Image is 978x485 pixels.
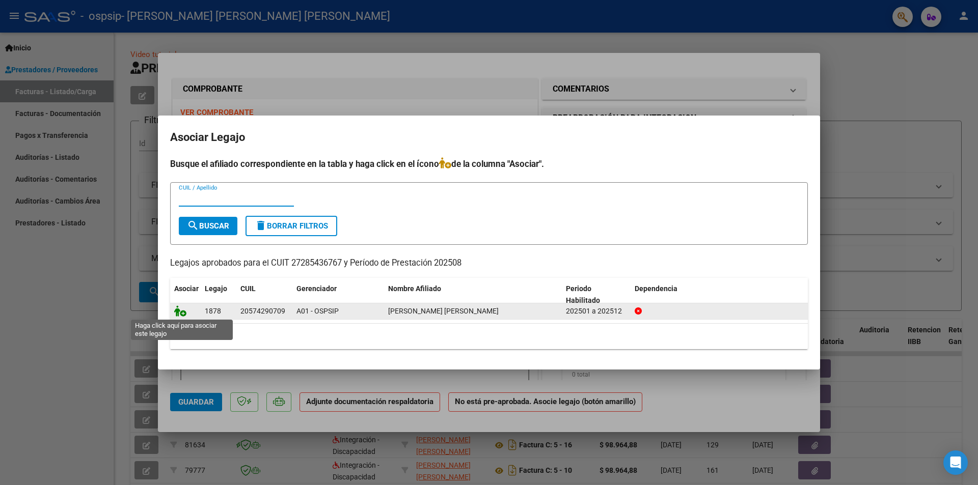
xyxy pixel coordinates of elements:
span: A01 - OSPSIP [296,307,339,315]
datatable-header-cell: CUIL [236,278,292,311]
span: Nombre Afiliado [388,284,441,293]
button: Buscar [179,217,237,235]
span: 1878 [205,307,221,315]
div: 20574290709 [240,305,285,317]
span: CUIL [240,284,256,293]
h2: Asociar Legajo [170,128,808,147]
button: Borrar Filtros [246,216,337,236]
datatable-header-cell: Periodo Habilitado [562,278,631,311]
span: CAZON MARQUEZ JULIAN EZEQUIEL [388,307,499,315]
datatable-header-cell: Dependencia [631,278,808,311]
datatable-header-cell: Asociar [170,278,201,311]
mat-icon: search [187,219,199,232]
span: Asociar [174,284,199,293]
div: 202501 a 202512 [566,305,627,317]
h4: Busque el afiliado correspondiente en la tabla y haga click en el ícono de la columna "Asociar". [170,157,808,170]
div: 1 registros [170,324,808,349]
span: Legajo [205,284,227,293]
datatable-header-cell: Nombre Afiliado [384,278,562,311]
span: Borrar Filtros [255,221,328,231]
datatable-header-cell: Legajo [201,278,236,311]
span: Periodo Habilitado [566,284,600,304]
datatable-header-cell: Gerenciador [292,278,384,311]
p: Legajos aprobados para el CUIT 27285436767 y Período de Prestación 202508 [170,257,808,270]
div: Open Intercom Messenger [943,450,968,475]
span: Dependencia [635,284,677,293]
mat-icon: delete [255,219,267,232]
span: Buscar [187,221,229,231]
span: Gerenciador [296,284,337,293]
